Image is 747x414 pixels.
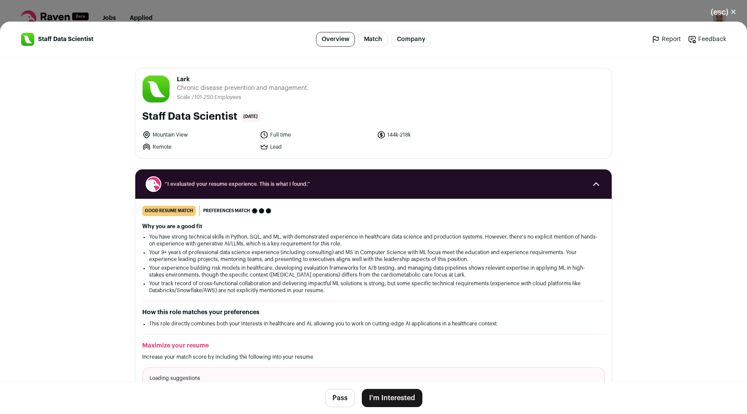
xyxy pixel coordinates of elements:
img: f9fe4047942ca41e7ec12a951a1b1e5c37d836b22ae556e3c1f2c40a44c7949b.jpg [21,33,34,46]
h2: How this role matches your preferences [142,308,605,317]
a: Company [391,32,431,47]
p: Increase your match score by including the following into your resume [142,353,605,360]
button: Close modal [700,3,747,22]
span: Chronic disease prevention and management. [177,84,309,92]
li: Your 9+ years of professional data science experience (including consulting) and MS in Computer S... [149,249,598,263]
li: 144k-218k [377,131,489,139]
li: Full time [260,131,372,139]
li: Your experience building risk models in healthcare, developing evaluation frameworks for A/B test... [149,264,598,278]
span: Preferences match [203,207,250,215]
h1: Staff Data Scientist [142,110,237,124]
button: Pass [325,389,355,407]
li: This role directly combines both your interests in healthcare and AI, allowing you to work on cut... [149,320,598,327]
li: Lead [260,143,372,151]
span: “I evaluated your resume experience. This is what I found.” [165,181,582,188]
li: / [192,94,241,101]
span: 101-250 Employees [194,95,241,100]
div: good resume match [142,206,196,216]
li: You have strong technical skills in Python, SQL, and ML, with demonstrated experience in healthca... [149,233,598,247]
h2: Why you are a good fit [142,223,605,230]
li: Scale [177,94,192,101]
a: Report [651,35,681,44]
li: Mountain View [142,131,255,139]
a: Feedback [688,35,726,44]
h2: Maximize your resume [142,341,605,350]
li: Remote [142,143,255,151]
span: [DATE] [241,111,260,122]
a: Match [358,32,388,47]
button: I'm Interested [362,389,422,407]
img: f9fe4047942ca41e7ec12a951a1b1e5c37d836b22ae556e3c1f2c40a44c7949b.jpg [143,76,169,102]
a: Overview [316,32,355,47]
span: Staff Data Scientist [38,35,93,44]
li: Your track record of cross-functional collaboration and delivering impactful ML solutions is stro... [149,280,598,294]
span: Lark [177,75,309,84]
